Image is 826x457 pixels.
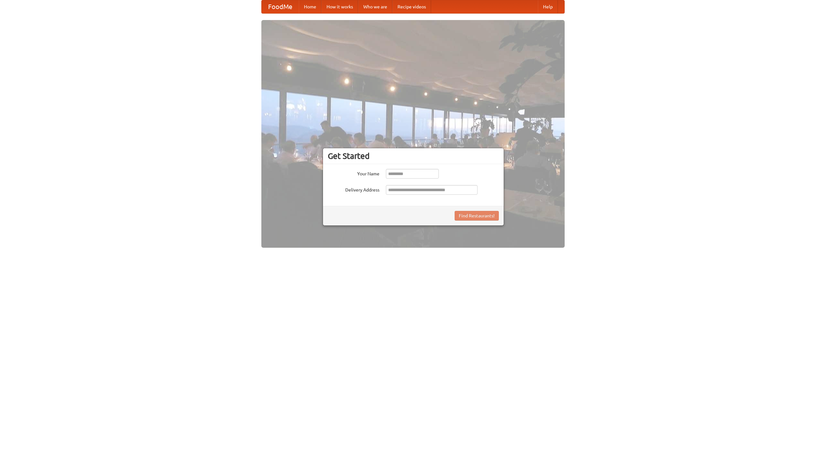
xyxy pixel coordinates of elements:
label: Delivery Address [328,185,379,193]
a: Who we are [358,0,392,13]
a: Help [538,0,558,13]
button: Find Restaurants! [455,211,499,221]
a: FoodMe [262,0,299,13]
a: How it works [321,0,358,13]
a: Home [299,0,321,13]
label: Your Name [328,169,379,177]
h3: Get Started [328,151,499,161]
a: Recipe videos [392,0,431,13]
